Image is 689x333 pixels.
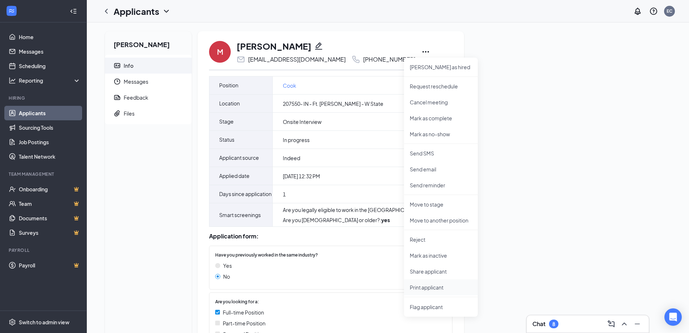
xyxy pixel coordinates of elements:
div: 8 [552,321,555,327]
a: PaperclipFiles [105,105,192,121]
button: ComposeMessage [605,318,617,330]
div: Open Intercom Messenger [664,308,682,326]
div: EC [667,8,672,14]
div: Are you legally eligible to work in the [GEOGRAPHIC_DATA]? : [283,206,433,213]
span: In progress [283,136,310,143]
span: No [223,272,230,280]
span: Yes [223,262,232,270]
a: ClockMessages [105,74,192,90]
div: Info [124,62,133,69]
p: Move to another position [410,217,472,224]
a: Sourcing Tools [19,120,81,135]
span: Smart screenings [219,206,261,224]
h1: [PERSON_NAME] [237,40,311,52]
p: Print applicant [410,284,472,291]
svg: Report [114,94,121,101]
div: Application form: [209,233,452,240]
svg: Minimize [633,320,642,328]
p: Mark as complete [410,115,472,122]
svg: ChevronLeft [102,7,111,16]
span: Messages [124,74,186,90]
span: Location [219,95,240,112]
svg: Clock [114,78,121,85]
a: ContactCardInfo [105,58,192,74]
svg: Pencil [314,42,323,50]
strong: yes [381,217,390,223]
h2: [PERSON_NAME] [105,31,192,55]
span: [DATE] 12:32 PM [283,172,320,180]
p: Share applicant [410,268,472,275]
div: Are you [DEMOGRAPHIC_DATA] or older? : [283,216,433,224]
a: PayrollCrown [19,258,81,272]
span: Days since application [219,185,272,203]
div: Switch to admin view [19,319,69,326]
svg: Notifications [633,7,642,16]
span: Have you previously worked in the same industry? [215,252,318,259]
p: Send SMS [410,150,472,157]
div: [PHONE_NUMBER] [363,56,416,63]
button: ChevronUp [618,318,630,330]
div: [EMAIL_ADDRESS][DOMAIN_NAME] [248,56,346,63]
a: Scheduling [19,59,81,73]
p: Reject [410,236,472,243]
span: Full-time Position [223,308,264,316]
a: ReportFeedback [105,90,192,105]
span: Stage [219,113,234,130]
p: Mark as no-show [410,130,472,138]
p: Send reminder [410,182,472,189]
span: Are you looking for a: [215,299,259,305]
span: 1 [283,191,286,198]
div: M [217,47,223,57]
svg: Settings [9,319,16,326]
a: Applicants [19,106,81,120]
svg: Ellipses [421,47,430,56]
svg: Analysis [9,77,16,84]
a: DocumentsCrown [19,211,81,225]
a: Messages [19,44,81,59]
span: Status [219,131,234,149]
a: Job Postings [19,135,81,149]
svg: QuestionInfo [649,7,658,16]
p: Move to stage [410,201,472,208]
span: Flag applicant [410,303,472,311]
div: Feedback [124,94,148,101]
a: TeamCrown [19,196,81,211]
button: Minimize [631,318,643,330]
svg: ContactCard [114,62,121,69]
svg: Phone [352,55,360,64]
div: Files [124,110,135,117]
p: [PERSON_NAME] as hired [410,63,472,71]
svg: WorkstreamLogo [8,7,15,14]
p: Cancel meeting [410,99,472,106]
div: Hiring [9,95,79,101]
div: Reporting [19,77,81,84]
span: Part-time Position [223,319,265,327]
a: OnboardingCrown [19,182,81,196]
p: Mark as inactive [410,252,472,259]
div: Team Management [9,171,79,177]
svg: ComposeMessage [607,320,616,328]
svg: ChevronUp [620,320,629,328]
span: Position [219,76,238,94]
p: Request reschedule [410,83,472,90]
span: Onsite Interview [283,118,322,125]
span: Indeed [283,154,300,162]
h3: Chat [532,320,545,328]
span: 207550- IN - Ft. [PERSON_NAME] - W State [283,100,383,107]
svg: ChevronDown [162,7,171,16]
span: Applicant source [219,149,259,167]
p: Send email [410,166,472,173]
a: Home [19,30,81,44]
div: Payroll [9,247,79,253]
a: SurveysCrown [19,225,81,240]
a: Talent Network [19,149,81,164]
svg: Paperclip [114,110,121,117]
h1: Applicants [114,5,159,17]
a: Cook [283,82,296,90]
svg: Collapse [70,8,77,15]
span: Applied date [219,167,250,185]
svg: Email [237,55,245,64]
